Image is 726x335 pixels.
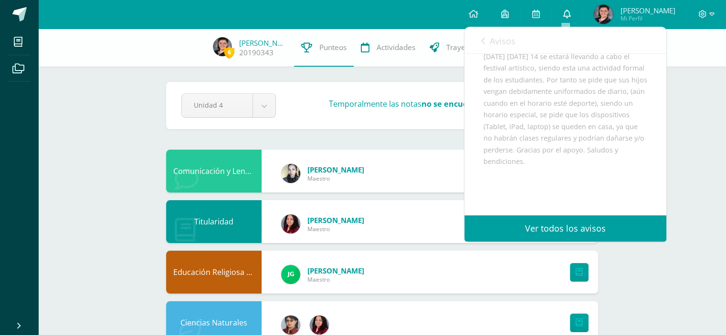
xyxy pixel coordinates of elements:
span: [PERSON_NAME] [620,6,675,15]
img: 7420dd8cffec07cce464df0021f01d4a.png [310,315,329,335]
img: 119c9a59dca757fc394b575038654f60.png [281,164,300,183]
img: 3da61d9b1d2c0c7b8f7e89c78bbce001.png [281,265,300,284]
span: [PERSON_NAME] [307,165,364,174]
span: [PERSON_NAME] [307,266,364,275]
img: 62738a800ecd8b6fa95d10d0b85c3dbc.png [281,315,300,335]
a: Actividades [354,29,422,67]
div: Titularidad [166,200,262,243]
span: [PERSON_NAME] [307,215,364,225]
img: 7420dd8cffec07cce464df0021f01d4a.png [281,214,300,233]
span: Unidad 4 [194,94,241,116]
a: Unidad 4 [182,94,275,117]
span: Actividades [377,42,415,52]
span: 6 [224,46,234,58]
div: Buenas noches padres de familia de 2C. El día de [DATE] [DATE] 14 se estará llevando a cabo el fe... [484,39,647,237]
span: Trayectoria [446,42,484,52]
h3: Temporalmente las notas . [329,99,537,109]
a: [PERSON_NAME] [239,38,287,48]
div: Comunicación y Lenguaje, Idioma Extranjero Inglés [166,150,262,193]
a: Punteos [294,29,354,67]
img: 34b7bb1faa746cc9726c0c91e4880e52.png [213,37,232,56]
div: Educación Religiosa Escolar [166,251,262,294]
img: 34b7bb1faa746cc9726c0c91e4880e52.png [594,5,613,24]
span: Maestro [307,225,364,233]
a: Trayectoria [422,29,492,67]
span: Mi Perfil [620,14,675,22]
a: Ver todos los avisos [464,215,666,242]
span: Maestro [307,275,364,284]
span: Maestro [307,174,364,183]
span: Avisos [490,35,516,47]
strong: no se encuentran disponibles [421,99,536,109]
a: 20190343 [239,48,274,58]
span: Punteos [319,42,347,52]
